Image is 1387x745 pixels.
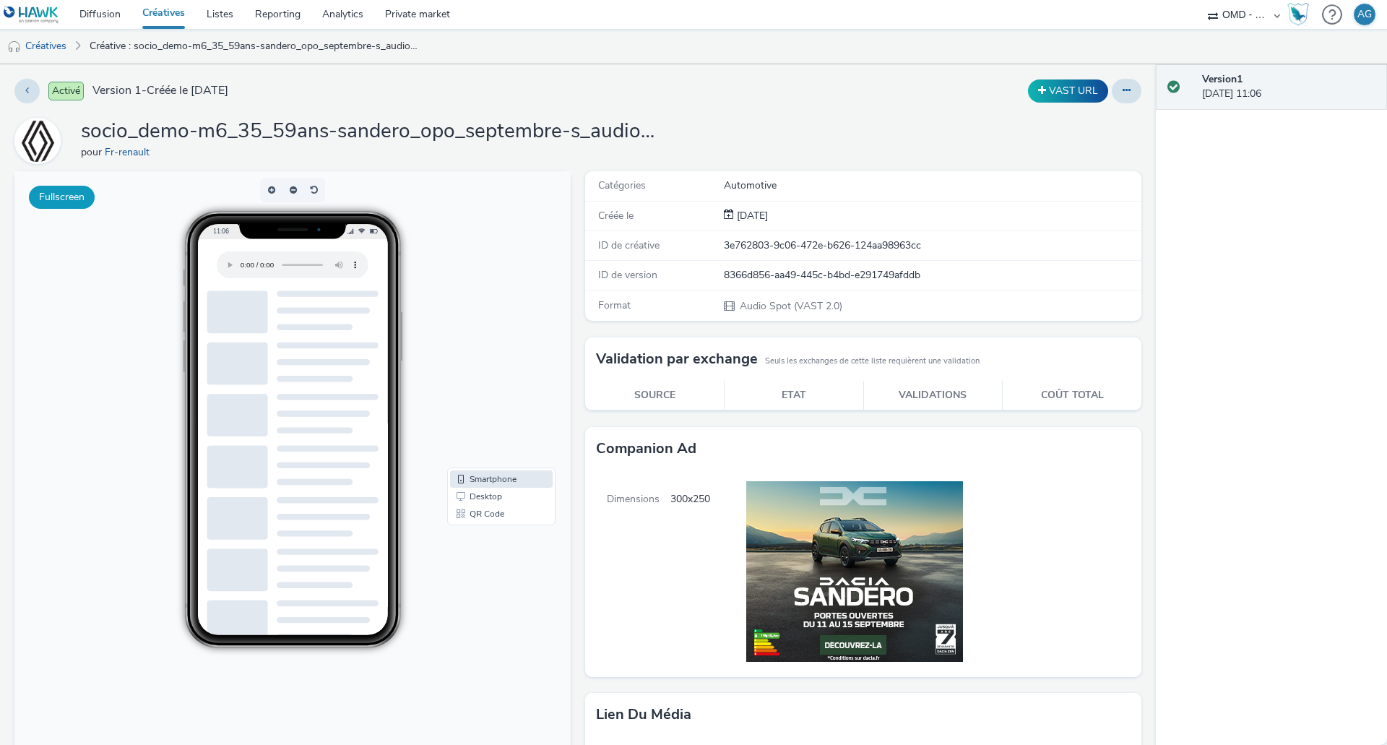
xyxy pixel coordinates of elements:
th: Etat [725,381,864,410]
span: ID de version [598,268,657,282]
span: Audio Spot (VAST 2.0) [738,299,842,313]
span: QR Code [455,338,490,347]
img: Fr-renault [17,113,59,169]
th: Validations [863,381,1003,410]
span: Desktop [455,321,488,330]
button: VAST URL [1028,79,1108,103]
img: audio [7,40,22,54]
div: Automotive [724,178,1140,193]
div: 3e762803-9c06-472e-b626-124aa98963cc [724,238,1140,253]
h3: Lien du média [596,704,691,725]
img: Companion Ad [710,470,974,673]
h1: socio_demo-m6_35_59ans-sandero_opo_septembre-s_audio1-pcc-nd-na-cpm-30_no_skip [81,118,659,145]
span: Activé [48,82,84,100]
span: 11:06 [199,56,215,64]
li: Desktop [436,316,538,334]
img: undefined Logo [4,6,59,24]
a: Hawk Academy [1287,3,1315,26]
a: Fr-renault [14,134,66,147]
span: 300x250 [670,470,710,677]
span: Catégories [598,178,646,192]
a: Créative : socio_demo-m6_35_59ans-sandero_opo_septembre-s_audio1-pcc-nd-na-cpm-30_no_skip [82,29,429,64]
li: Smartphone [436,299,538,316]
h3: Companion Ad [596,438,696,460]
small: Seuls les exchanges de cette liste requièrent une validation [765,356,980,367]
a: Fr-renault [105,145,155,159]
span: Dimensions [585,470,670,677]
span: Version 1 - Créée le [DATE] [92,82,228,99]
img: Hawk Academy [1287,3,1309,26]
div: Dupliquer la créative en un VAST URL [1024,79,1112,103]
strong: Version 1 [1202,72,1243,86]
div: AG [1357,4,1372,25]
span: Créée le [598,209,634,223]
span: ID de créative [598,238,660,252]
h3: Validation par exchange [596,348,758,370]
li: QR Code [436,334,538,351]
span: Format [598,298,631,312]
div: Création 27 août 2025, 11:06 [734,209,768,223]
th: Source [585,381,725,410]
span: Smartphone [455,303,502,312]
div: 8366d856-aa49-445c-b4bd-e291749afddb [724,268,1140,283]
div: [DATE] 11:06 [1202,72,1375,102]
button: Fullscreen [29,186,95,209]
span: pour [81,145,105,159]
span: [DATE] [734,209,768,223]
th: Coût total [1003,381,1142,410]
